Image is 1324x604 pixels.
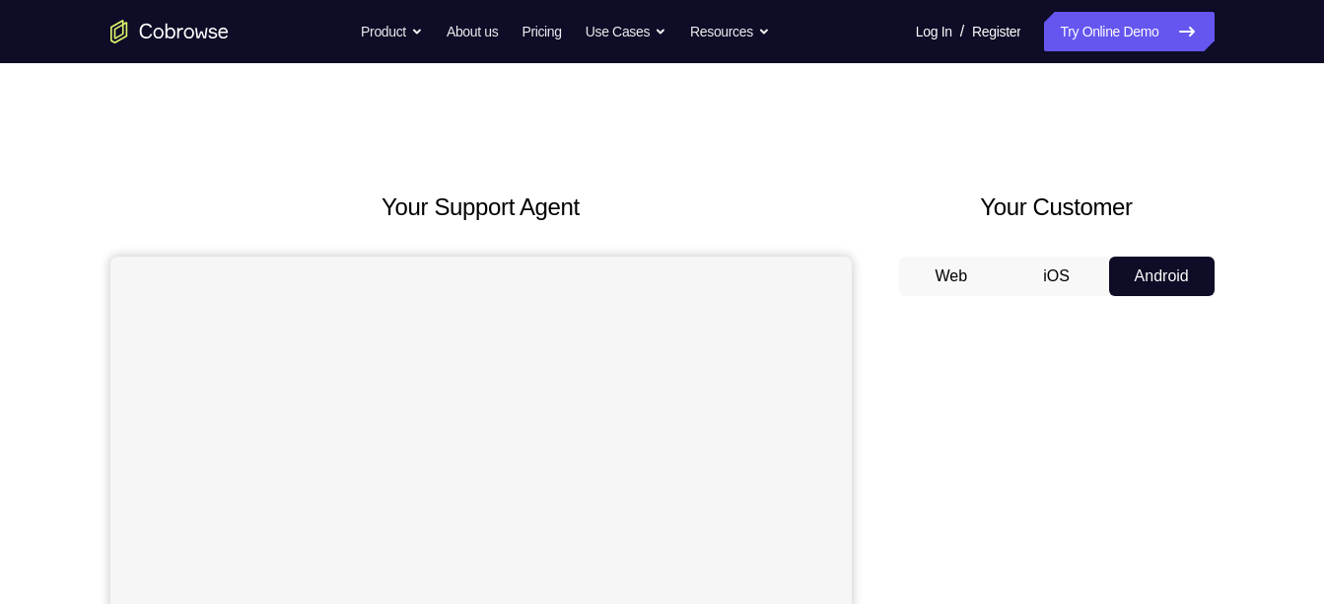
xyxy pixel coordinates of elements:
[1044,12,1214,51] a: Try Online Demo
[899,257,1005,296] button: Web
[916,12,952,51] a: Log In
[972,12,1020,51] a: Register
[899,189,1215,225] h2: Your Customer
[586,12,666,51] button: Use Cases
[110,189,852,225] h2: Your Support Agent
[690,12,770,51] button: Resources
[522,12,561,51] a: Pricing
[960,20,964,43] span: /
[361,12,423,51] button: Product
[1004,257,1109,296] button: iOS
[447,12,498,51] a: About us
[110,20,229,43] a: Go to the home page
[1109,257,1215,296] button: Android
